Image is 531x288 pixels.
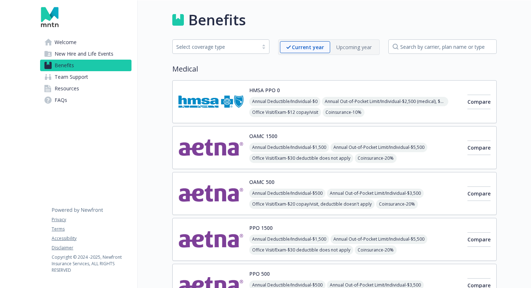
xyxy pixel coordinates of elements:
span: Office Visit/Exam - $20 copay/visit, deductible doesn't apply [249,199,375,209]
span: Annual Out-of-Pocket Limit/Individual - $3,500 [327,189,424,198]
a: Welcome [40,36,131,48]
img: Aetna Inc carrier logo [178,132,243,163]
span: New Hire and Life Events [55,48,113,60]
span: Coinsurance - 20% [355,245,397,255]
a: Privacy [52,216,131,223]
span: Welcome [55,36,77,48]
span: Office Visit/Exam - $30 deductible does not apply [249,154,353,163]
a: New Hire and Life Events [40,48,131,60]
span: Coinsurance - 20% [376,199,418,209]
p: Upcoming year [336,43,372,51]
span: FAQs [55,94,67,106]
span: Annual Deductible/Individual - $500 [249,189,325,198]
span: Compare [467,236,491,243]
a: Terms [52,226,131,232]
a: Accessibility [52,235,131,242]
img: Aetna Inc carrier logo [178,224,243,255]
span: Coinsurance - 10% [323,108,364,117]
span: Annual Out-of-Pocket Limit/Individual - $5,500 [331,235,427,244]
span: Team Support [55,71,88,83]
span: Resources [55,83,79,94]
a: FAQs [40,94,131,106]
button: Compare [467,95,491,109]
p: Current year [292,43,324,51]
a: Disclaimer [52,245,131,251]
button: OAMC 500 [249,178,275,186]
img: Hawaii Medical Service Association carrier logo [178,86,243,117]
button: PPO 1500 [249,224,273,232]
span: Benefits [55,60,74,71]
span: Compare [467,144,491,151]
span: Office Visit/Exam - $12 copay/visit [249,108,321,117]
h2: Medical [172,64,497,74]
span: Annual Deductible/Individual - $1,500 [249,143,329,152]
span: Annual Out-of-Pocket Limit/Individual - $5,500 [331,143,427,152]
span: Annual Deductible/Individual - $0 [249,97,320,106]
a: Team Support [40,71,131,83]
span: Office Visit/Exam - $30 deductible does not apply [249,245,353,255]
button: Compare [467,232,491,247]
button: OAMC 1500 [249,132,277,140]
button: PPO 500 [249,270,270,278]
button: Compare [467,141,491,155]
div: Select coverage type [176,43,255,51]
span: Compare [467,98,491,105]
input: search by carrier, plan name or type [388,39,497,54]
a: Resources [40,83,131,94]
button: HMSA PPO 0 [249,86,280,94]
a: Benefits [40,60,131,71]
span: Annual Deductible/Individual - $1,500 [249,235,329,244]
button: Compare [467,186,491,201]
span: Coinsurance - 20% [355,154,397,163]
h1: Benefits [188,9,246,31]
span: Annual Out-of-Pocket Limit/Individual - $2,500 (medical), $3,600 (prescription) [322,97,448,106]
img: Aetna Inc carrier logo [178,178,243,209]
span: Compare [467,190,491,197]
p: Copyright © 2024 - 2025 , Newfront Insurance Services, ALL RIGHTS RESERVED [52,254,131,274]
